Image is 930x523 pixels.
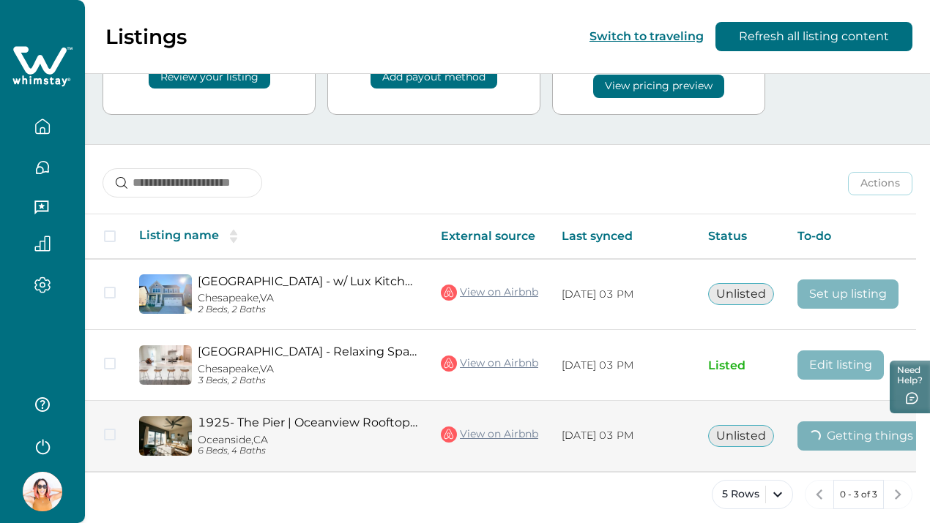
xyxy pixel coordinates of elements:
[149,65,270,89] button: Review your listing
[198,415,417,429] a: 1925- The Pier | Oceanview Rooftop w/ HOT TUB
[441,354,538,373] a: View on Airbnb
[23,472,62,511] img: Whimstay Host
[198,292,417,304] p: Chesapeake, VA
[562,358,685,373] p: [DATE] 03 PM
[840,487,877,502] p: 0 - 3 of 3
[198,304,417,315] p: 2 Beds, 2 Baths
[429,214,550,259] th: External source
[593,75,724,98] button: View pricing preview
[198,345,417,358] a: [GEOGRAPHIC_DATA] - Relaxing Space + Lux Kitchen
[805,480,834,509] button: previous page
[696,214,786,259] th: Status
[198,375,417,386] p: 3 Beds, 2 Baths
[883,480,912,509] button: next page
[550,214,696,259] th: Last synced
[198,445,417,456] p: 6 Beds, 4 Baths
[562,429,685,443] p: [DATE] 03 PM
[441,283,538,302] a: View on Airbnb
[712,480,793,509] button: 5 Rows
[708,358,774,373] p: Listed
[198,274,417,288] a: [GEOGRAPHIC_DATA] - w/ Lux Kitchen
[589,29,704,43] button: Switch to traveling
[198,363,417,375] p: Chesapeake, VA
[219,229,248,244] button: sorting
[139,345,192,385] img: propertyImage_Chesapeake Haven - Relaxing Space + Lux Kitchen
[833,480,884,509] button: 0 - 3 of 3
[848,172,912,195] button: Actions
[797,350,884,380] button: Edit listing
[139,416,192,456] img: propertyImage_1925- The Pier | Oceanview Rooftop w/ HOT TUB
[371,65,497,89] button: Add payout method
[708,283,774,305] button: Unlisted
[441,425,538,444] a: View on Airbnb
[139,274,192,314] img: propertyImage_Chesapeake Haven - w/ Lux Kitchen
[127,214,429,259] th: Listing name
[105,24,187,49] p: Listings
[708,425,774,447] button: Unlisted
[562,287,685,302] p: [DATE] 03 PM
[715,22,912,51] button: Refresh all listing content
[797,279,899,309] button: Set up listing
[198,434,417,446] p: Oceanside, CA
